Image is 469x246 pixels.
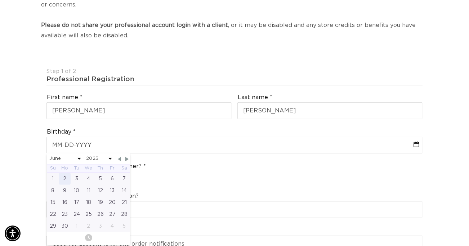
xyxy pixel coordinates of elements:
div: Sat Jun 14 2025 [118,185,130,196]
div: Mon Jun 30 2025 [59,220,71,232]
div: Accessibility Menu [5,226,21,241]
div: Fri Jun 13 2025 [106,185,118,196]
div: Fri Jun 27 2025 [106,208,118,220]
div: Mon Jun 02 2025 [59,173,71,185]
div: Mon Jun 23 2025 [59,208,71,220]
div: Thu Jun 12 2025 [94,185,106,196]
div: Sat Jun 07 2025 [118,173,130,185]
div: Sun Jun 22 2025 [47,208,59,220]
div: Wed Jun 25 2025 [82,208,94,220]
label: First name [47,94,82,101]
div: Mon Jun 09 2025 [59,185,71,196]
input: MM-DD-YYYY [47,137,422,153]
div: Sun Jun 08 2025 [47,185,59,196]
div: Step 1 of 2 [46,68,423,75]
abbr: Monday [61,166,68,170]
iframe: Chat Widget [374,168,469,246]
span: Next Month [124,156,130,162]
abbr: Sunday [50,166,56,170]
strong: Please do not share your professional account login with a client [41,22,228,28]
div: Wed Jun 11 2025 [82,185,94,196]
div: Fri Jun 20 2025 [106,196,118,208]
label: Last name [238,94,272,101]
div: Sat Jun 28 2025 [118,208,130,220]
div: Thu Jun 05 2025 [94,173,106,185]
label: Birthday [47,128,76,136]
div: Sun Jun 15 2025 [47,196,59,208]
div: Tue Jun 10 2025 [71,185,82,196]
div: Sat Jun 21 2025 [118,196,130,208]
abbr: Friday [110,166,115,170]
div: Mon Jun 16 2025 [59,196,71,208]
abbr: Thursday [98,166,103,170]
div: Tue Jun 03 2025 [71,173,82,185]
span: Previous Month [116,156,123,162]
div: Thu Jun 19 2025 [94,196,106,208]
div: Tue Jun 24 2025 [71,208,82,220]
div: Wed Jun 04 2025 [82,173,94,185]
abbr: Tuesday [74,166,79,170]
div: Thu Jun 26 2025 [94,208,106,220]
div: Sun Jun 01 2025 [47,173,59,185]
div: Professional Registration [46,74,423,83]
div: Wed Jun 18 2025 [82,196,94,208]
div: Tue Jun 17 2025 [71,196,82,208]
abbr: Saturday [121,166,127,170]
abbr: Wednesday [85,166,92,170]
div: Sun Jun 29 2025 [47,220,59,232]
div: Fri Jun 06 2025 [106,173,118,185]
